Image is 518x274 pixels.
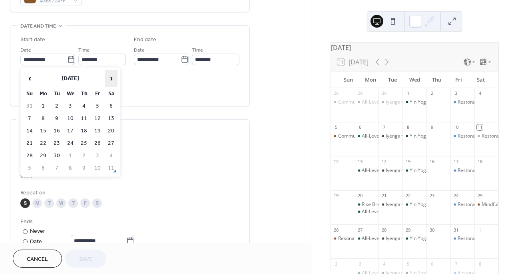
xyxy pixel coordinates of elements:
[105,125,118,137] td: 20
[450,201,474,208] div: Restorative Yoga
[331,43,498,52] div: [DATE]
[405,227,411,233] div: 29
[355,99,379,106] div: All-Levels Yoga
[450,167,474,174] div: Restorative Yoga
[453,261,459,267] div: 7
[78,125,90,137] td: 18
[333,261,339,267] div: 2
[379,167,402,174] div: Iyengar Yoga
[405,193,411,199] div: 22
[32,198,42,208] div: M
[331,235,355,242] div: Resonance Reset Sound Immersion
[23,113,36,124] td: 7
[357,90,363,96] div: 29
[355,201,379,208] div: Rise Breathwork
[13,250,62,268] a: Cancel
[78,88,90,100] th: Th
[333,124,339,130] div: 5
[64,150,77,162] td: 1
[381,261,387,267] div: 4
[23,138,36,149] td: 21
[20,46,31,54] span: Date
[357,193,363,199] div: 20
[477,158,483,164] div: 18
[20,198,30,208] div: S
[357,227,363,233] div: 27
[362,201,398,208] div: Rise Breathwork
[338,235,416,242] div: Resonance Reset Sound Immersion
[44,198,54,208] div: T
[64,100,77,112] td: 3
[477,90,483,96] div: 4
[78,150,90,162] td: 2
[80,198,90,208] div: F
[477,261,483,267] div: 8
[379,201,402,208] div: Iyengar Yoga
[386,167,415,174] div: Iyengar Yoga
[453,124,459,130] div: 10
[105,88,118,100] th: Sa
[402,133,426,140] div: Yin Yoga
[78,113,90,124] td: 11
[23,100,36,112] td: 31
[91,162,104,174] td: 10
[355,133,379,140] div: All-Levels Yoga
[105,70,117,86] span: ›
[362,208,395,215] div: All-Levels Yoga
[359,72,381,88] div: Mon
[23,125,36,137] td: 14
[450,235,474,242] div: Restorative Yoga
[192,46,203,54] span: Time
[20,189,238,197] div: Repeat on
[379,235,402,242] div: Iyengar Yoga
[470,72,492,88] div: Sat
[105,150,118,162] td: 4
[355,235,379,242] div: All-Levels Yoga
[92,198,102,208] div: S
[404,72,426,88] div: Wed
[23,162,36,174] td: 5
[338,99,376,106] div: Community Yoga
[37,88,50,100] th: Mo
[27,255,48,264] span: Cancel
[386,235,415,242] div: Iyengar Yoga
[331,99,355,106] div: Community Yoga
[386,133,415,140] div: Iyengar Yoga
[64,162,77,174] td: 8
[458,133,495,140] div: Restorative Yoga
[64,138,77,149] td: 24
[458,201,495,208] div: Restorative Yoga
[381,158,387,164] div: 14
[429,227,435,233] div: 30
[78,162,90,174] td: 9
[450,133,474,140] div: Restorative Yoga
[50,138,63,149] td: 23
[91,125,104,137] td: 19
[429,158,435,164] div: 16
[410,99,429,106] div: Yin Yoga
[410,235,429,242] div: Yin Yoga
[331,133,355,140] div: Community Yoga
[333,90,339,96] div: 28
[50,150,63,162] td: 30
[337,72,359,88] div: Sun
[474,133,498,140] div: Restorative Yoga Nidra Sound Bath
[379,99,402,106] div: Iyengar Yoga
[453,193,459,199] div: 24
[458,235,495,242] div: Restorative Yoga
[91,138,104,149] td: 26
[405,124,411,130] div: 8
[429,261,435,267] div: 6
[30,237,134,246] div: Date
[405,158,411,164] div: 15
[50,162,63,174] td: 7
[379,133,402,140] div: Iyengar Yoga
[448,72,470,88] div: Fri
[56,198,66,208] div: W
[78,46,90,54] span: Time
[64,88,77,100] th: We
[410,167,429,174] div: Yin Yoga
[50,100,63,112] td: 2
[37,150,50,162] td: 29
[450,99,474,106] div: Restorative Yoga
